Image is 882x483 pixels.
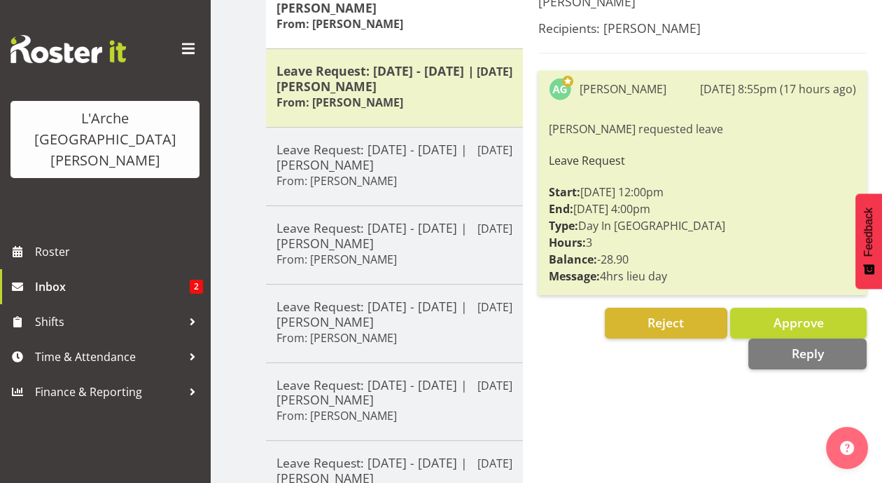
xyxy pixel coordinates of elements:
h6: From: [PERSON_NAME] [276,409,397,423]
strong: Start: [549,184,580,200]
h5: Leave Request: [DATE] - [DATE] | [PERSON_NAME] [276,377,512,408]
h5: Leave Request: [DATE] - [DATE] | [PERSON_NAME] [276,142,512,172]
h5: Leave Request: [DATE] - [DATE] | [PERSON_NAME] [276,220,512,251]
img: adrian-garduque52.jpg [549,78,571,100]
strong: Balance: [549,252,597,267]
span: 2 [190,280,203,294]
h5: Leave Request: [DATE] - [DATE] | [PERSON_NAME] [276,63,512,94]
span: Roster [35,241,203,262]
h6: From: [PERSON_NAME] [276,331,397,345]
img: Rosterit website logo [10,35,126,63]
span: Finance & Reporting [35,381,182,402]
button: Reply [748,339,867,369]
button: Feedback - Show survey [855,193,882,289]
h6: Leave Request [549,154,856,167]
strong: Hours: [549,235,586,250]
p: [DATE] [477,63,512,80]
div: [PERSON_NAME] requested leave [DATE] 12:00pm [DATE] 4:00pm Day In [GEOGRAPHIC_DATA] 3 -28.90 4hrs... [549,117,856,288]
p: [DATE] [477,299,512,315]
span: Time & Attendance [35,346,182,367]
h6: From: [PERSON_NAME] [276,95,403,109]
button: Reject [605,308,727,339]
span: Reject [647,314,684,331]
p: [DATE] [477,142,512,158]
img: help-xxl-2.png [840,441,854,455]
p: [DATE] [477,455,512,472]
span: Reply [791,345,823,362]
span: Shifts [35,311,182,332]
span: Inbox [35,276,190,297]
span: Approve [773,314,823,331]
strong: End: [549,201,573,217]
h6: From: [PERSON_NAME] [276,252,397,266]
strong: Message: [549,268,600,284]
p: [DATE] [477,220,512,237]
h5: Recipients: [PERSON_NAME] [538,20,867,36]
strong: Type: [549,218,578,233]
h5: Leave Request: [DATE] - [DATE] | [PERSON_NAME] [276,299,512,329]
button: Approve [730,308,867,339]
div: L'Arche [GEOGRAPHIC_DATA][PERSON_NAME] [24,108,185,171]
div: [PERSON_NAME] [580,81,666,97]
h6: From: [PERSON_NAME] [276,17,403,31]
p: [DATE] [477,377,512,394]
span: Feedback [862,208,875,257]
h6: From: [PERSON_NAME] [276,174,397,188]
div: [DATE] 8:55pm (17 hours ago) [700,81,856,97]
